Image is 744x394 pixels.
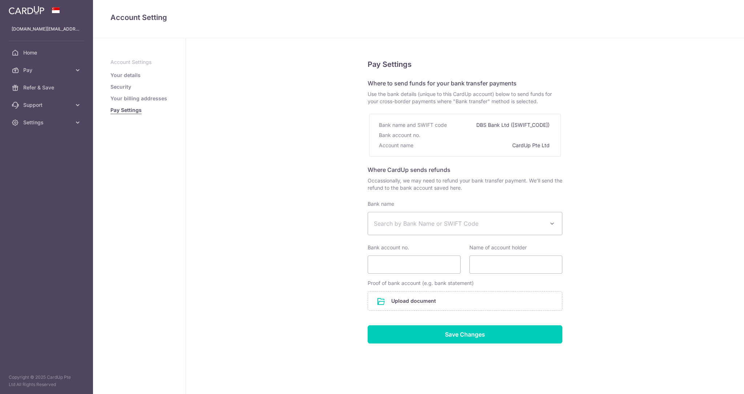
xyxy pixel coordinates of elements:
span: Occassionally, we may need to refund your bank transfer payment. We’ll send the refund to the ban... [368,177,562,192]
label: Name of account holder [469,244,527,251]
span: Refer & Save [23,84,71,91]
span: Where CardUp sends refunds [368,166,450,173]
a: Security [110,83,131,91]
p: [DOMAIN_NAME][EMAIL_ADDRESS][DOMAIN_NAME] [12,25,81,33]
a: Your details [110,72,141,79]
div: Account name [379,140,415,150]
div: Bank account no. [379,130,422,140]
input: Save Changes [368,325,562,343]
img: CardUp [9,6,44,15]
span: Home [23,49,71,56]
label: Proof of bank account (e.g. bank statement) [368,280,474,287]
span: translation missing: en.refund_bank_accounts.show.title.account_setting [110,13,167,22]
span: Search by Bank Name or SWIFT Code [374,219,545,228]
span: Use the bank details (unique to this CardUp account) below to send funds for your cross-border pa... [368,91,562,105]
span: Where to send funds for your bank transfer payments [368,80,517,87]
span: Support [23,101,71,109]
a: Your billing addresses [110,95,167,102]
label: Bank account no. [368,244,409,251]
span: Settings [23,119,71,126]
div: Upload document [368,291,562,311]
div: CardUp Pte Ltd [512,140,551,150]
p: Account Settings [110,59,168,66]
h5: Pay Settings [368,59,562,70]
a: Pay Settings [110,106,142,114]
span: Pay [23,67,71,74]
label: Bank name [368,200,394,208]
div: DBS Bank Ltd ([SWIFT_CODE]) [476,120,551,130]
div: Bank name and SWIFT code [379,120,448,130]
